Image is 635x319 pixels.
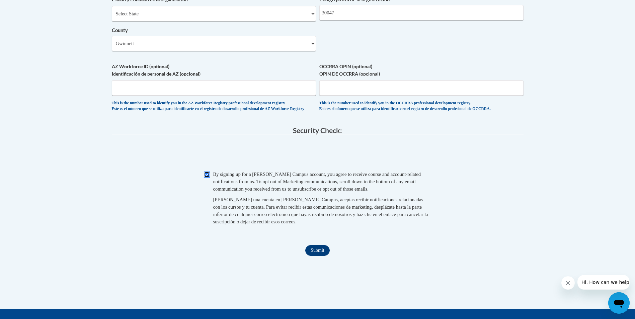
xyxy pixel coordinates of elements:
input: Submit [305,245,329,256]
input: Metadata input [319,5,524,20]
span: [PERSON_NAME] una cuenta en [PERSON_NAME] Campus, aceptas recibir notificaciones relacionadas con... [213,197,428,224]
div: This is the number used to identify you in the OCCRRA professional development registry. Este es ... [319,101,524,112]
iframe: Message from company [577,275,630,290]
span: By signing up for a [PERSON_NAME] Campus account, you agree to receive course and account-related... [213,172,421,192]
span: Hi. How can we help? [4,5,54,10]
iframe: Close message [561,276,575,290]
label: OCCRRA OPIN (optional) OPIN DE OCCRRA (opcional) [319,63,524,78]
div: This is the number used to identify you in the AZ Workforce Registry professional development reg... [112,101,316,112]
iframe: reCAPTCHA [267,141,369,167]
label: AZ Workforce ID (optional) Identificación de personal de AZ (opcional) [112,63,316,78]
iframe: Button to launch messaging window [608,292,630,314]
span: Security Check: [293,126,342,134]
label: County [112,27,316,34]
